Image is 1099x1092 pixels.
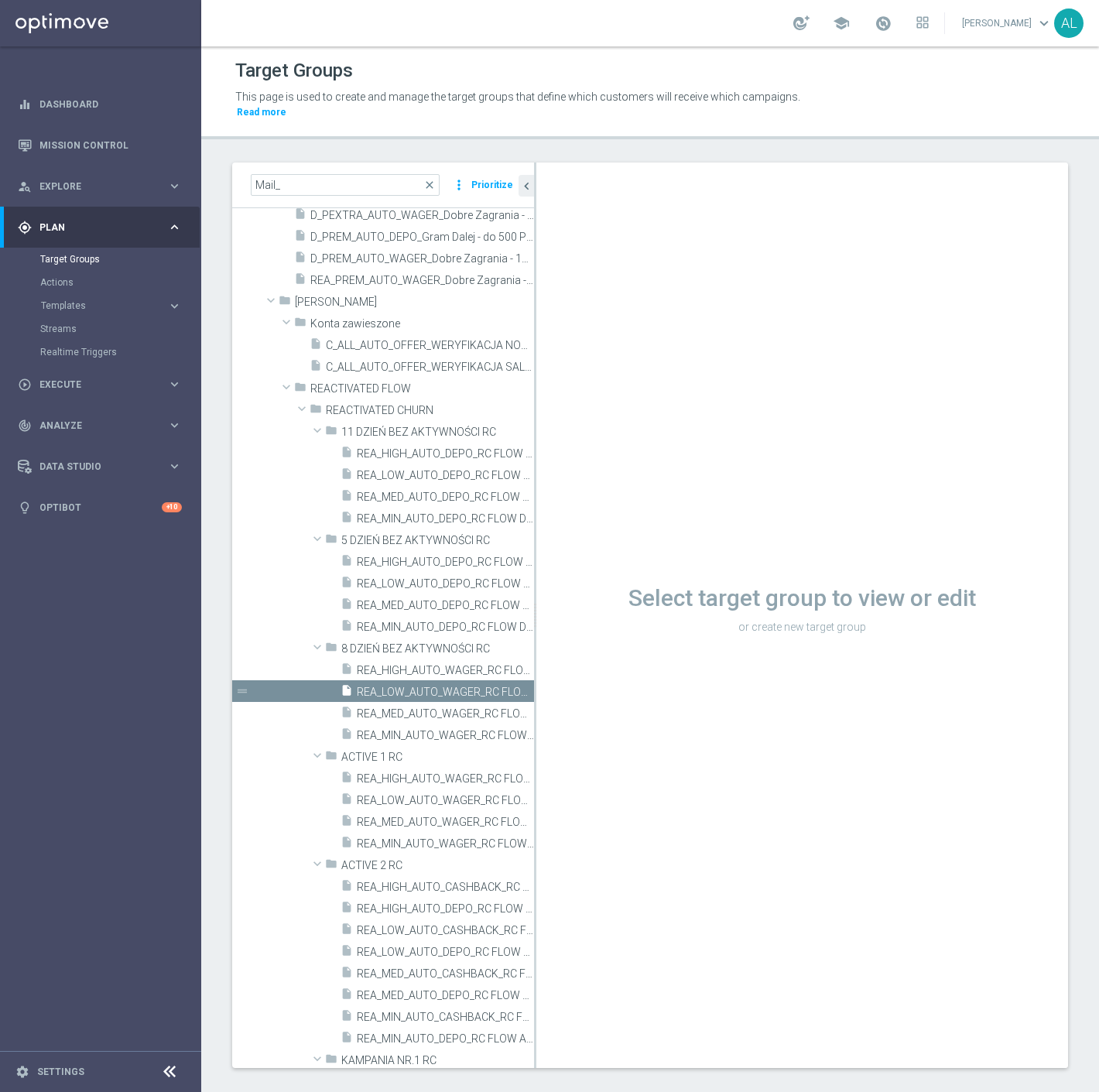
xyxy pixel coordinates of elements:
[1036,15,1053,32] span: keyboard_arrow_down
[310,317,534,330] span: Konta zawieszone
[341,489,353,507] i: insert_drive_file
[341,619,353,637] i: insert_drive_file
[341,597,353,615] i: insert_drive_file
[341,684,353,702] i: insert_drive_file
[40,276,161,289] a: Actions
[18,180,167,193] div: Explore
[451,174,467,196] i: more_vert
[357,729,534,742] span: REA_MIN_AUTO_WAGER_RC FLOW DAY 8 BA 50%-25 PLN MAIL_DAILY
[325,1053,337,1070] i: folder
[357,664,534,677] span: REA_HIGH_AUTO_WAGER_RC FLOW DAY 8 BA 50%-100 PLN MAIL_DAILY
[341,727,353,745] i: insert_drive_file
[40,294,200,317] div: Templates
[833,15,850,32] span: school
[326,404,534,417] span: REACTIVATED CHURN
[341,901,353,919] i: insert_drive_file
[341,706,353,724] i: insert_drive_file
[167,377,182,392] i: keyboard_arrow_right
[357,772,534,786] span: REA_HIGH_AUTO_WAGER_RC FLOW ACTIVE 1 50%-100 PLN MAIL_DAILY
[40,271,200,294] div: Actions
[325,858,337,875] i: folder
[17,419,183,432] button: track_changes Analyze keyboard_arrow_right
[40,300,183,312] button: Templates keyboard_arrow_right
[325,749,337,767] i: folder
[17,501,183,514] div: lightbulb Optibot +10
[341,836,353,854] i: insert_drive_file
[357,707,534,721] span: REA_MED_AUTO_WAGER_RC FLOW DAY 8 BA 50%-75 PLN MAIL_DAILY
[17,98,183,111] div: equalizer Dashboard
[325,532,337,550] i: folder
[235,104,288,121] button: Read more
[341,534,534,547] span: 5 DZIE&#x143; BEZ AKTYWNO&#x15A;CI RC
[1054,9,1084,38] div: AL
[294,229,306,247] i: insert_drive_file
[326,361,534,374] span: C_ALL_AUTO_OFFER_WERYFIKACJA SALDO MAIL_DAILY
[341,859,534,872] span: ACTIVE 2 RC
[341,988,353,1005] i: insert_drive_file
[15,1065,29,1079] i: settings
[18,460,167,474] div: Data Studio
[341,923,353,940] i: insert_drive_file
[17,378,183,391] button: play_circle_outline Execute keyboard_arrow_right
[18,378,32,392] i: play_circle_outline
[17,180,183,193] button: person_search Explore keyboard_arrow_right
[341,771,353,789] i: insert_drive_file
[341,467,353,485] i: insert_drive_file
[294,316,306,334] i: folder
[310,382,534,395] span: REACTIVATED FLOW
[357,837,534,851] span: REA_MIN_AUTO_WAGER_RC FLOW ACTIVE 1 50%-25 PLN MAIL_DAILY
[17,460,183,473] button: Data Studio keyboard_arrow_right
[341,426,534,439] span: 11 DZIE&#x143; BEZ AKTYWNO&#x15A;CI RC
[39,223,167,232] span: Plan
[294,207,306,225] i: insert_drive_file
[310,209,534,222] span: D_PEXTRA_AUTO_WAGER_Dobre Zagrania - 100% do 2000 PLN MAIL_DAILY
[357,599,534,612] span: REA_MED_AUTO_DEPO_RC FLOW DAY 5 BA 50%-200 PLN MAIL_DAILY
[37,1067,84,1077] a: Settings
[41,301,152,310] span: Templates
[325,424,337,442] i: folder
[341,792,353,810] i: insert_drive_file
[519,179,534,193] i: chevron_left
[357,686,534,699] span: REA_LOW_AUTO_WAGER_RC FLOW DAY 8 BA 50%-50 PLN MAIL_DAILY
[18,84,182,125] div: Dashboard
[40,323,161,335] a: Streams
[536,620,1068,634] p: or create new target group
[341,879,353,897] i: insert_drive_file
[341,814,353,832] i: insert_drive_file
[18,180,32,193] i: person_search
[960,12,1054,35] a: [PERSON_NAME]keyboard_arrow_down
[18,501,32,515] i: lightbulb
[341,511,353,529] i: insert_drive_file
[39,421,167,430] span: Analyze
[17,139,183,152] button: Mission Control
[325,641,337,659] i: folder
[40,341,200,364] div: Realtime Triggers
[357,469,534,482] span: REA_LOW_AUTO_DEPO_RC FLOW DAY 11 BA 100%-100 PLN MAIL_DAILY
[295,296,534,309] span: Antoni L.
[326,339,534,352] span: C_ALL_AUTO_OFFER_WERYFIKACJA NON SALDO MAIL_DAILY
[18,419,32,433] i: track_changes
[294,381,306,399] i: folder
[423,179,436,191] span: close
[251,174,440,196] input: Quick find group or folder
[39,125,182,166] a: Mission Control
[167,418,182,433] i: keyboard_arrow_right
[39,380,167,389] span: Execute
[341,944,353,962] i: insert_drive_file
[310,337,322,355] i: insert_drive_file
[310,274,534,287] span: REA_PREM_AUTO_WAGER_Dobre Zagrania - 50% do 2000 PLN MAIL_DAILY
[357,794,534,807] span: REA_LOW_AUTO_WAGER_RC FLOW ACTIVE 1 50%-50 PLN MAIL_DAILY
[294,251,306,269] i: insert_drive_file
[341,642,534,656] span: 8 DZIE&#x143; BEZ AKTYWNO&#x15A;CI RC
[341,751,534,764] span: ACTIVE 1 RC
[341,1054,534,1067] span: KAMPANIA NR.1 RC
[357,1011,534,1024] span: REA_MIN_AUTO_CASHBACK_RC FLOW ACTIVE 2 50%-25 PLN MAIL_DAILY
[40,248,200,271] div: Target Groups
[18,378,167,392] div: Execute
[18,98,32,111] i: equalizer
[357,881,534,894] span: REA_HIGH_AUTO_CASHBACK_RC FLOW ACTIVE 2 50%-100 PLN MAIL_DAILY
[167,299,182,313] i: keyboard_arrow_right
